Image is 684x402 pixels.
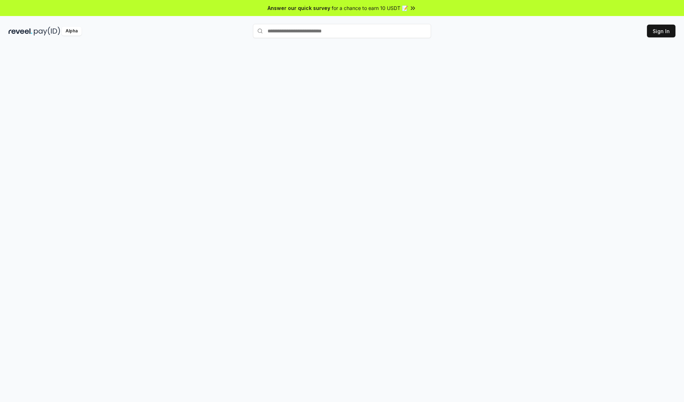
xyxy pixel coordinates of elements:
button: Sign In [647,25,675,37]
span: Answer our quick survey [268,4,330,12]
img: reveel_dark [9,27,32,36]
span: for a chance to earn 10 USDT 📝 [332,4,408,12]
img: pay_id [34,27,60,36]
div: Alpha [62,27,82,36]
